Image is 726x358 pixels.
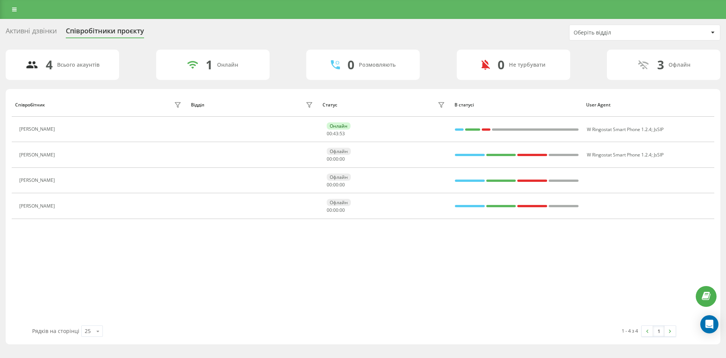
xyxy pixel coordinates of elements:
[191,102,204,108] div: Відділ
[347,58,354,72] div: 0
[327,131,345,136] div: : :
[327,156,345,162] div: : :
[46,58,53,72] div: 4
[653,326,664,336] a: 1
[327,156,332,162] span: 00
[669,62,690,68] div: Офлайн
[19,178,57,183] div: [PERSON_NAME]
[574,30,664,36] div: Оберіть відділ
[15,102,45,108] div: Співробітник
[327,181,332,188] span: 00
[333,130,338,137] span: 43
[327,207,332,213] span: 00
[654,126,664,133] span: JsSIP
[333,156,338,162] span: 00
[32,327,79,335] span: Рядків на сторінці
[327,130,332,137] span: 00
[327,208,345,213] div: : :
[327,148,351,155] div: Офлайн
[509,62,546,68] div: Не турбувати
[323,102,337,108] div: Статус
[340,207,345,213] span: 00
[327,199,351,206] div: Офлайн
[359,62,396,68] div: Розмовляють
[66,27,144,39] div: Співробітники проєкту
[217,62,238,68] div: Онлайн
[657,58,664,72] div: 3
[622,327,638,335] div: 1 - 4 з 4
[587,126,652,133] span: W Ringostat Smart Phone 1.2.4
[340,130,345,137] span: 53
[333,207,338,213] span: 00
[498,58,504,72] div: 0
[6,27,57,39] div: Активні дзвінки
[19,152,57,158] div: [PERSON_NAME]
[206,58,213,72] div: 1
[327,122,351,130] div: Онлайн
[340,156,345,162] span: 00
[19,127,57,132] div: [PERSON_NAME]
[587,152,652,158] span: W Ringostat Smart Phone 1.2.4
[19,203,57,209] div: [PERSON_NAME]
[85,327,91,335] div: 25
[340,181,345,188] span: 00
[700,315,718,333] div: Open Intercom Messenger
[57,62,99,68] div: Всього акаунтів
[327,182,345,188] div: : :
[333,181,338,188] span: 00
[455,102,579,108] div: В статусі
[586,102,711,108] div: User Agent
[654,152,664,158] span: JsSIP
[327,174,351,181] div: Офлайн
